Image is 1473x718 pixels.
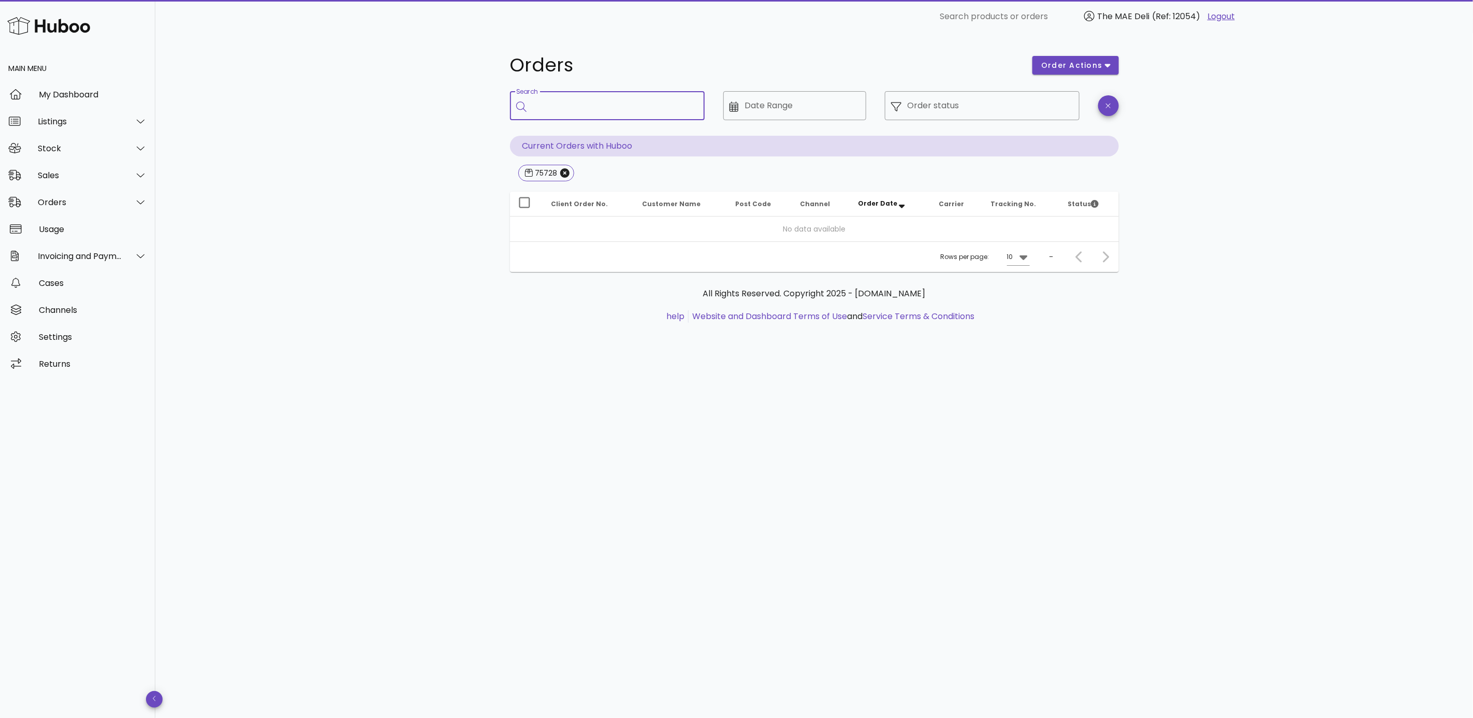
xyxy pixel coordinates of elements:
div: Listings [38,117,122,126]
div: Orders [38,197,122,207]
div: 10Rows per page: [1007,249,1030,265]
td: No data available [510,217,1119,241]
div: Usage [39,224,147,234]
th: Client Order No. [543,192,634,217]
div: – [1049,252,1054,262]
th: Channel [792,192,850,217]
div: Cases [39,278,147,288]
span: Order Date [858,199,897,208]
p: Current Orders with Huboo [510,136,1119,156]
th: Order Date: Sorted descending. Activate to remove sorting. [850,192,930,217]
span: order actions [1041,60,1103,71]
a: Logout [1207,10,1235,23]
div: Stock [38,143,122,153]
a: Website and Dashboard Terms of Use [692,310,847,322]
label: Search [516,88,538,96]
span: (Ref: 12054) [1152,10,1200,22]
div: Sales [38,170,122,180]
th: Carrier [930,192,982,217]
img: Huboo Logo [7,15,90,37]
div: Rows per page: [941,242,1030,272]
a: Service Terms & Conditions [863,310,974,322]
span: Channel [800,199,830,208]
span: The MAE Deli [1097,10,1149,22]
li: and [689,310,974,323]
span: Post Code [735,199,771,208]
span: Tracking No. [991,199,1037,208]
div: 75728 [533,168,557,178]
div: My Dashboard [39,90,147,99]
th: Tracking No. [983,192,1060,217]
div: Returns [39,359,147,369]
p: All Rights Reserved. Copyright 2025 - [DOMAIN_NAME] [518,288,1111,300]
span: Customer Name [643,199,701,208]
button: Close [560,168,570,178]
a: help [666,310,684,322]
div: 10 [1007,252,1013,262]
div: Invoicing and Payments [38,251,122,261]
span: Carrier [939,199,964,208]
div: Settings [39,332,147,342]
button: order actions [1032,56,1118,75]
div: Channels [39,305,147,315]
th: Customer Name [634,192,727,217]
span: Client Order No. [551,199,608,208]
h1: Orders [510,56,1020,75]
span: Status [1068,199,1099,208]
th: Post Code [727,192,792,217]
th: Status [1059,192,1118,217]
